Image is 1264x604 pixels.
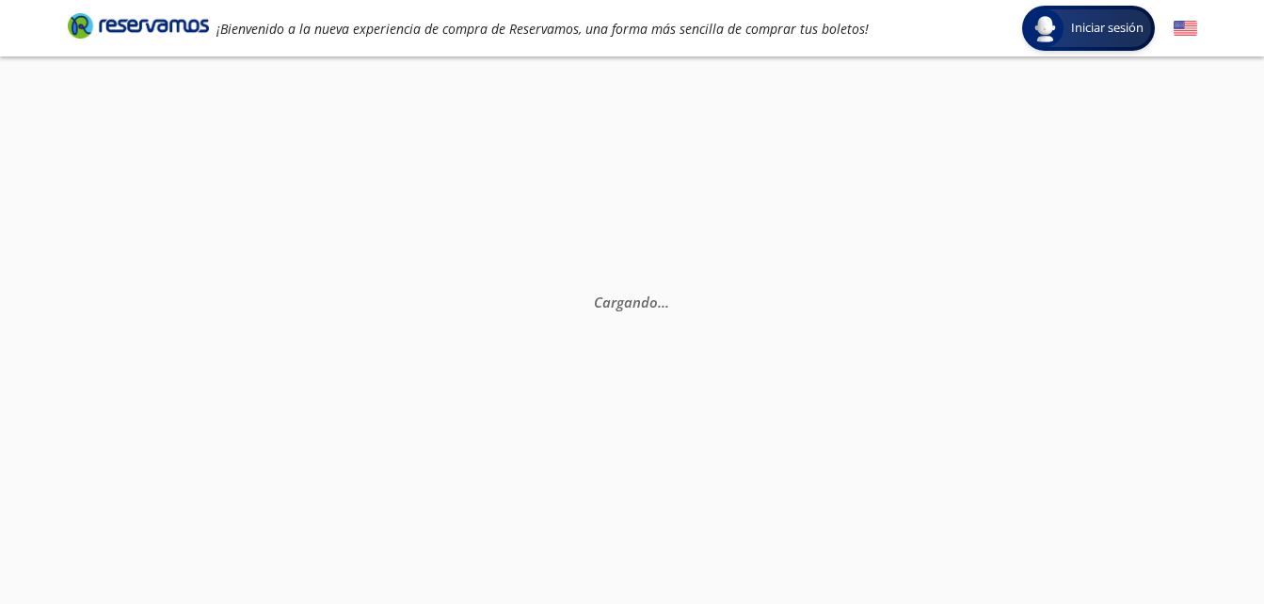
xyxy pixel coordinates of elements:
[1174,17,1197,40] button: English
[665,293,669,311] span: .
[68,11,209,40] i: Brand Logo
[216,20,869,38] em: ¡Bienvenido a la nueva experiencia de compra de Reservamos, una forma más sencilla de comprar tus...
[594,293,669,311] em: Cargando
[1064,19,1151,38] span: Iniciar sesión
[658,293,662,311] span: .
[662,293,665,311] span: .
[68,11,209,45] a: Brand Logo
